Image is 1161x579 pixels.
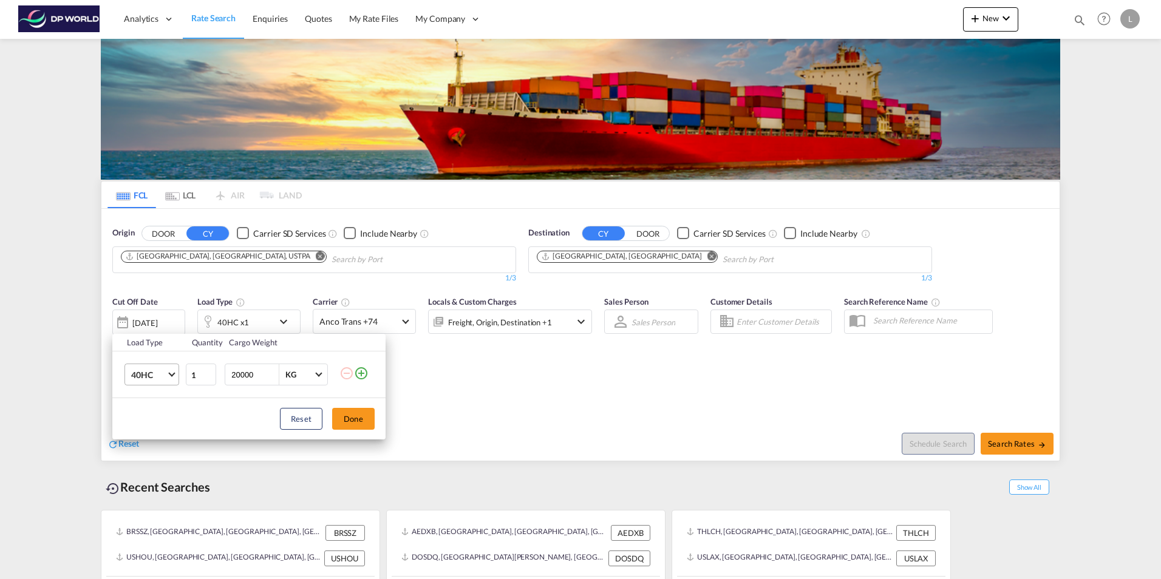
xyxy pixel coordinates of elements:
[280,408,322,430] button: Reset
[285,370,296,379] div: KG
[230,364,279,385] input: Enter Weight
[112,334,185,351] th: Load Type
[131,369,166,381] span: 40HC
[332,408,375,430] button: Done
[339,366,354,381] md-icon: icon-minus-circle-outline
[124,364,179,385] md-select: Choose: 40HC
[354,366,369,381] md-icon: icon-plus-circle-outline
[186,364,216,385] input: Qty
[229,337,332,348] div: Cargo Weight
[185,334,222,351] th: Quantity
